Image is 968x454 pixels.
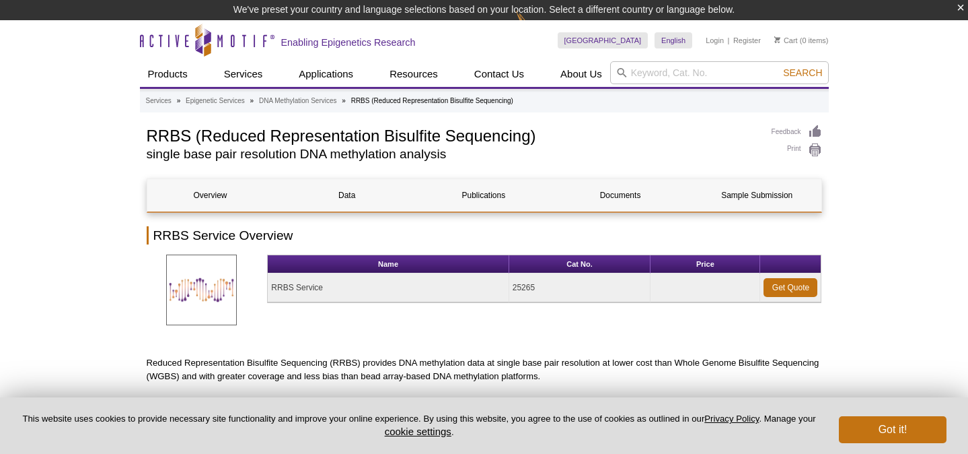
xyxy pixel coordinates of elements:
[186,95,245,107] a: Epigenetic Services
[351,97,513,104] li: RRBS (Reduced Representation Bisulfite Sequencing)
[728,32,730,48] li: |
[839,416,946,443] button: Got it!
[774,32,829,48] li: (0 items)
[291,61,361,87] a: Applications
[552,61,610,87] a: About Us
[140,61,196,87] a: Products
[509,255,651,273] th: Cat No.
[268,255,509,273] th: Name
[650,255,760,273] th: Price
[466,61,532,87] a: Contact Us
[147,226,822,245] h2: RRBS Service Overview
[381,61,446,87] a: Resources
[147,148,758,160] h2: single base pair resolution DNA methylation analysis
[774,36,780,43] img: Your Cart
[177,97,181,104] li: »
[166,255,237,325] img: Reduced Representation Bisulfite Sequencing (RRBS)
[147,125,758,145] h1: RRBS (Reduced Representation Bisulfite Sequencing)
[22,413,817,439] p: This website uses cookies to provide necessary site functionality and improve your online experie...
[147,356,822,383] p: Reduced Representation Bisulfite Sequencing (RRBS) provides DNA methylation data at single base p...
[764,278,817,297] a: Get Quote
[558,32,648,48] a: [GEOGRAPHIC_DATA]
[610,61,829,84] input: Keyword, Cat. No.
[146,95,172,107] a: Services
[147,179,274,212] a: Overview
[250,97,254,104] li: »
[774,36,798,45] a: Cart
[706,36,724,45] a: Login
[259,95,337,107] a: DNA Methylation Services
[772,143,822,158] a: Print
[420,179,547,212] a: Publications
[268,273,509,302] td: RRBS Service
[779,67,826,79] button: Search
[694,179,820,212] a: Sample Submission
[704,414,759,424] a: Privacy Policy
[772,125,822,139] a: Feedback
[509,273,651,302] td: 25265
[342,97,346,104] li: »
[655,32,692,48] a: English
[516,10,552,42] img: Change Here
[216,61,271,87] a: Services
[557,179,683,212] a: Documents
[733,36,761,45] a: Register
[385,426,451,437] button: cookie settings
[281,36,416,48] h2: Enabling Epigenetics Research
[284,179,410,212] a: Data
[783,67,822,78] span: Search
